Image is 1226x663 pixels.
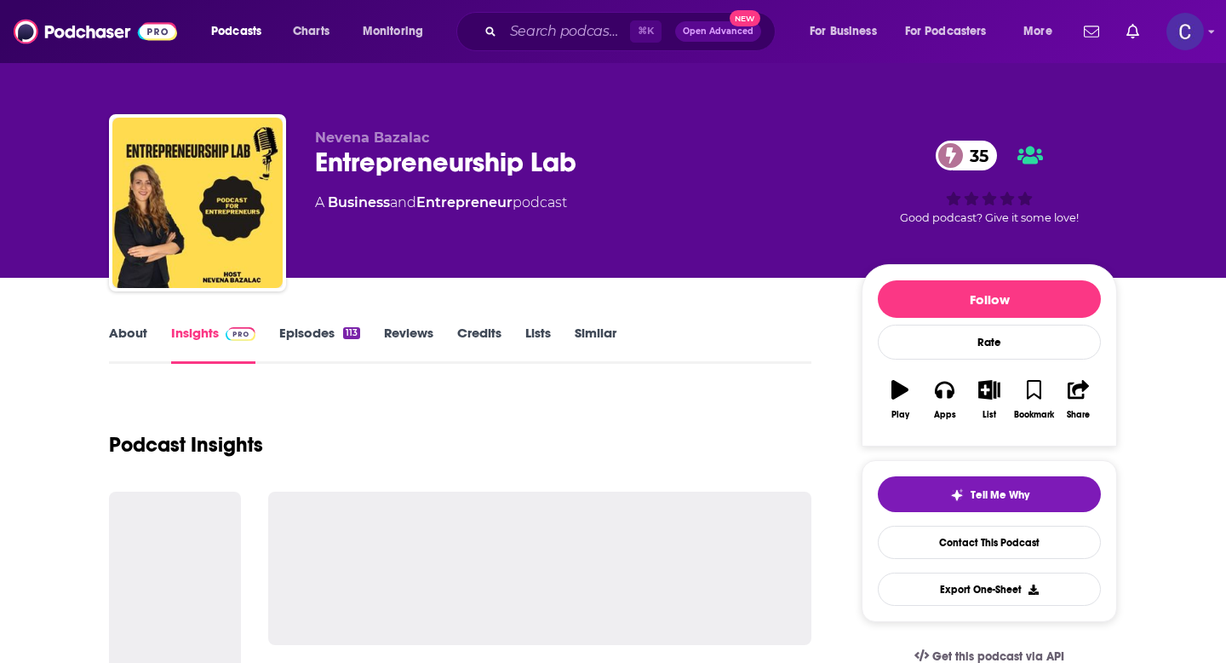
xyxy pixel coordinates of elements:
[109,325,147,364] a: About
[226,327,255,341] img: Podchaser Pro
[293,20,329,43] span: Charts
[363,20,423,43] span: Monitoring
[905,20,987,43] span: For Podcasters
[343,327,360,339] div: 113
[473,12,792,51] div: Search podcasts, credits, & more...
[878,573,1101,606] button: Export One-Sheet
[936,141,997,170] a: 35
[971,488,1029,502] span: Tell Me Why
[1023,20,1052,43] span: More
[1077,17,1106,46] a: Show notifications dropdown
[983,410,996,420] div: List
[575,325,616,364] a: Similar
[199,18,284,45] button: open menu
[416,194,513,210] a: Entrepreneur
[384,325,433,364] a: Reviews
[630,20,662,43] span: ⌘ K
[953,141,997,170] span: 35
[14,15,177,48] img: Podchaser - Follow, Share and Rate Podcasts
[878,369,922,430] button: Play
[922,369,966,430] button: Apps
[900,211,1079,224] span: Good podcast? Give it some love!
[1166,13,1204,50] img: User Profile
[1166,13,1204,50] button: Show profile menu
[950,488,964,502] img: tell me why sparkle
[171,325,255,364] a: InsightsPodchaser Pro
[503,18,630,45] input: Search podcasts, credits, & more...
[862,130,1117,235] div: 35Good podcast? Give it some love!
[1067,410,1090,420] div: Share
[894,18,1011,45] button: open menu
[282,18,340,45] a: Charts
[279,325,360,364] a: Episodes113
[878,476,1101,512] button: tell me why sparkleTell Me Why
[798,18,898,45] button: open menu
[315,193,567,213] div: A podcast
[1011,369,1056,430] button: Bookmark
[675,21,761,42] button: Open AdvancedNew
[457,325,501,364] a: Credits
[891,410,909,420] div: Play
[211,20,261,43] span: Podcasts
[1011,18,1074,45] button: open menu
[1166,13,1204,50] span: Logged in as publicityxxtina
[1120,17,1146,46] a: Show notifications dropdown
[328,194,390,210] a: Business
[112,118,283,288] img: Entrepreneurship Lab
[390,194,416,210] span: and
[1014,410,1054,420] div: Bookmark
[967,369,1011,430] button: List
[683,27,753,36] span: Open Advanced
[878,280,1101,318] button: Follow
[934,410,956,420] div: Apps
[315,130,429,146] span: Nevena Bazalac
[878,325,1101,360] div: Rate
[351,18,445,45] button: open menu
[810,20,877,43] span: For Business
[1057,369,1101,430] button: Share
[878,526,1101,559] a: Contact This Podcast
[730,10,760,26] span: New
[109,432,263,458] h1: Podcast Insights
[525,325,551,364] a: Lists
